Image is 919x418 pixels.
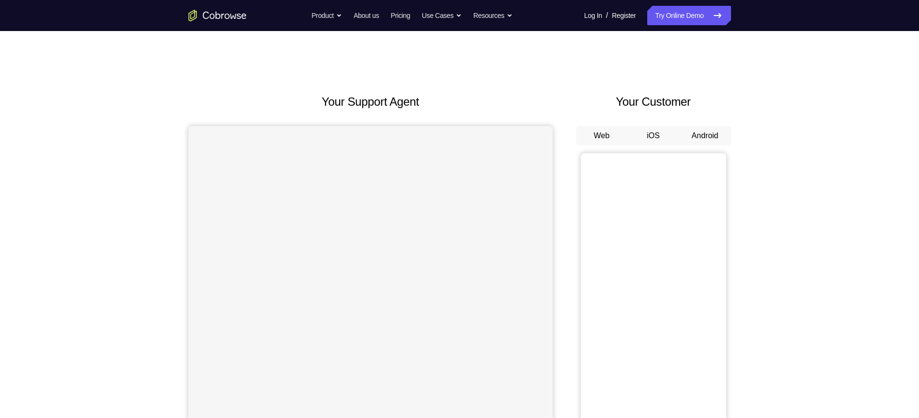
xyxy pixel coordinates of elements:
a: Go to the home page [188,10,247,21]
a: About us [354,6,379,25]
h2: Your Support Agent [188,93,553,111]
button: Product [312,6,342,25]
a: Pricing [390,6,410,25]
a: Log In [584,6,602,25]
a: Try Online Demo [647,6,731,25]
button: Resources [473,6,513,25]
button: Web [576,126,628,145]
button: Android [679,126,731,145]
button: iOS [627,126,679,145]
span: / [606,10,608,21]
h2: Your Customer [576,93,731,111]
a: Register [612,6,636,25]
button: Use Cases [422,6,462,25]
